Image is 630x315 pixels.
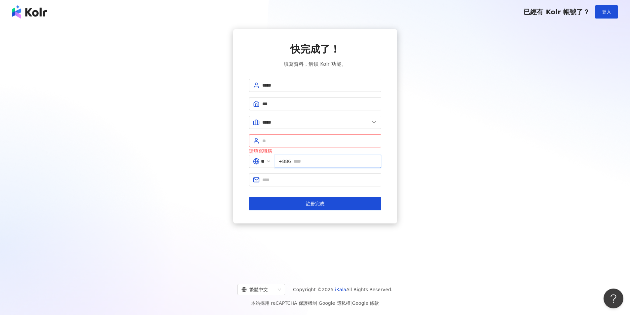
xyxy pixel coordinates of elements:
[352,300,379,306] a: Google 條款
[319,300,351,306] a: Google 隱私權
[524,8,590,16] span: 已經有 Kolr 帳號了？
[335,287,346,292] a: iKala
[290,42,340,56] span: 快完成了！
[604,289,623,308] iframe: Help Scout Beacon - Open
[284,60,346,68] span: 填寫資料，解鎖 Kolr 功能。
[251,299,379,307] span: 本站採用 reCAPTCHA 保護機制
[241,284,275,295] div: 繁體中文
[317,300,319,306] span: |
[595,5,618,19] button: 登入
[293,286,393,294] span: Copyright © 2025 All Rights Reserved.
[306,201,324,206] span: 註冊完成
[278,158,291,165] span: +886
[249,147,381,155] div: 請填寫職稱
[351,300,352,306] span: |
[249,197,381,210] button: 註冊完成
[602,9,611,15] span: 登入
[12,5,47,19] img: logo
